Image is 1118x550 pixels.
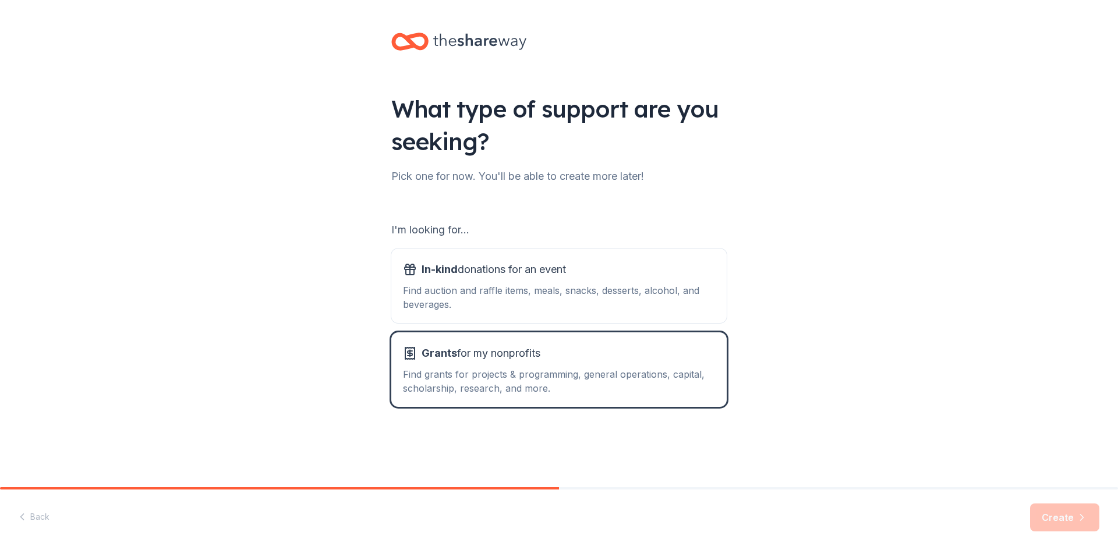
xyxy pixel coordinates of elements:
[391,332,727,407] button: Grantsfor my nonprofitsFind grants for projects & programming, general operations, capital, schol...
[391,221,727,239] div: I'm looking for...
[422,263,458,275] span: In-kind
[391,167,727,186] div: Pick one for now. You'll be able to create more later!
[422,260,566,279] span: donations for an event
[391,249,727,323] button: In-kinddonations for an eventFind auction and raffle items, meals, snacks, desserts, alcohol, and...
[403,367,715,395] div: Find grants for projects & programming, general operations, capital, scholarship, research, and m...
[422,347,457,359] span: Grants
[391,93,727,158] div: What type of support are you seeking?
[403,283,715,311] div: Find auction and raffle items, meals, snacks, desserts, alcohol, and beverages.
[422,344,540,363] span: for my nonprofits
